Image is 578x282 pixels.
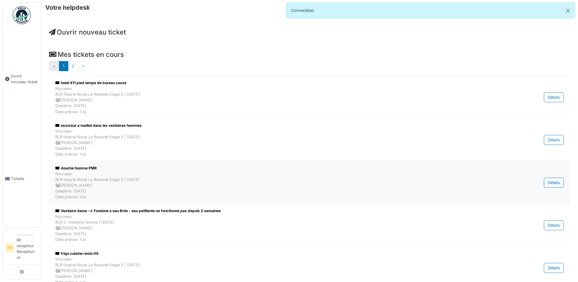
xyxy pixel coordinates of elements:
[11,176,38,182] span: Tickets
[55,171,490,200] div: Nouveau RLR-Aspria Royal La Rasante Etage 0 | [DATE] [PERSON_NAME] Deadline: [DATE] Date prévue: n/a
[286,2,575,18] div: Connecté(e).
[45,4,90,11] h6: Votre helpdesk
[55,128,490,157] div: Nouveau RLR-Aspria Royal La Rasante Etage 0 | [DATE] [PERSON_NAME] Deadline: [DATE] Date prévue: n/a
[544,135,564,145] div: Détails
[3,28,41,130] a: Ouvrir nouveau ticket
[55,166,490,171] div: douche homme PMR
[55,214,490,243] div: Nouveau RLR 0 -Vestiaire femme | [DATE] [PERSON_NAME] Deadline: [DATE] Date prévue: n/a
[49,51,570,58] h4: Mes tickets en cours
[54,121,565,159] a: essoreur a maillot dans les vestiaires hommes NouveauRLR-Aspria Royal La Rasante Etage 0 | [DATE]...
[561,3,575,19] button: Close
[78,61,88,71] a: Suivant
[55,80,490,86] div: hotel #11 pied lampe de bureau cassé
[68,61,78,71] a: 2
[54,207,565,244] a: Vestiaire dame --> Fontaine a eau Brita - eau petillante ne fonctionne pas depuis 2 semaines Nouv...
[17,233,38,263] li: Rlr reception Reception rlr
[544,220,564,230] div: Détails
[544,92,564,102] div: Détails
[49,61,570,76] nav: Pages
[13,6,31,24] img: Badge_color-CXgf-gQk.svg
[54,164,565,202] a: douche homme PMR NouveauRLR-Aspria Royal La Rasante Etage 0 | [DATE] [PERSON_NAME]Deadline: [DATE...
[55,251,490,256] div: frigo cuisine resto HS
[55,208,490,214] div: Vestiaire dame --> Fontaine a eau Brita - eau petillante ne fonctionne pas depuis 2 semaines
[54,79,565,116] a: hotel #11 pied lampe de bureau cassé NouveauRLR-Aspria Royal La Rasante Etage 0 | [DATE] [PERSON_...
[544,178,564,188] div: Détails
[544,263,564,273] div: Détails
[49,28,126,36] a: Ouvrir nouveau ticket
[11,73,38,85] span: Ouvrir nouveau ticket
[5,233,38,264] a: RR DemandeurRlr reception Reception rlr
[17,233,38,237] div: Demandeur
[55,86,490,115] div: Nouveau RLR-Aspria Royal La Rasante Etage 0 | [DATE] [PERSON_NAME] Deadline: [DATE] Date prévue: n/a
[59,61,68,71] a: 1
[55,123,490,128] div: essoreur a maillot dans les vestiaires hommes
[5,243,14,252] li: RR
[3,130,41,227] a: Tickets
